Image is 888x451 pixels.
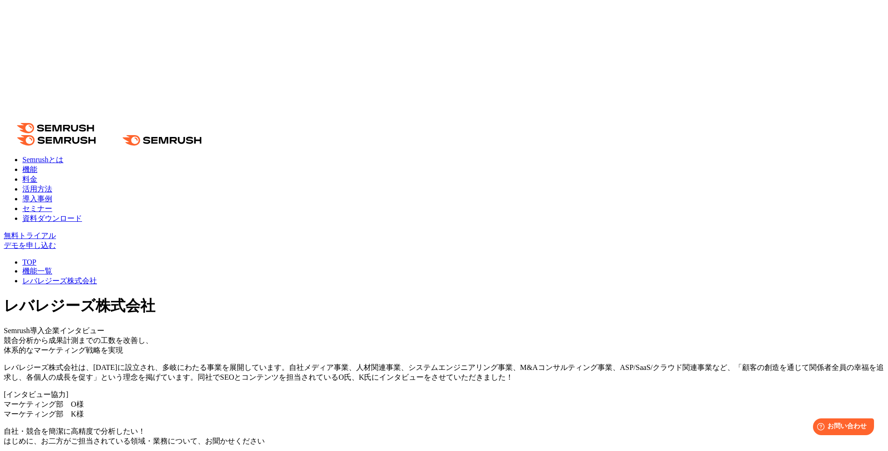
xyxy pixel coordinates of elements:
[4,241,56,249] a: デモを申し込む
[22,258,36,266] a: TOP
[4,296,884,316] h1: レバレジーズ株式会社
[22,165,37,173] a: 機能
[22,214,82,222] a: 資料ダウンロード
[805,415,878,441] iframe: Help widget launcher
[22,205,52,212] a: セミナー
[22,185,52,193] a: 活用方法
[22,175,37,183] a: 料金
[22,267,52,275] a: 機能一覧
[4,437,884,446] div: はじめに、お二方がご担当されている領域・業務について、お聞かせください
[22,195,52,203] a: 導入事例
[22,156,63,164] a: Semrushとは
[22,277,97,285] a: レバレジーズ株式会社
[4,427,884,437] div: 自社・競合を簡潔に高精度で分析したい！
[4,336,884,355] div: 競合分析から成果計測までの工数を改善し、 体系的なマーケティング戦略を実現
[4,232,56,239] a: 無料トライアル
[4,390,884,419] p: [インタビュー協力] マーケティング部 O様 マーケティング部 K様
[4,363,884,383] p: レバレジーズ株式会社は、[DATE]に設立され、多岐にわたる事業を展開しています。自社メディア事業、人材関連事業、システムエンジニアリング事業、M&Aコンサルティング事業、ASP/SaaS/クラ...
[4,326,884,336] div: Semrush導入企業インタビュー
